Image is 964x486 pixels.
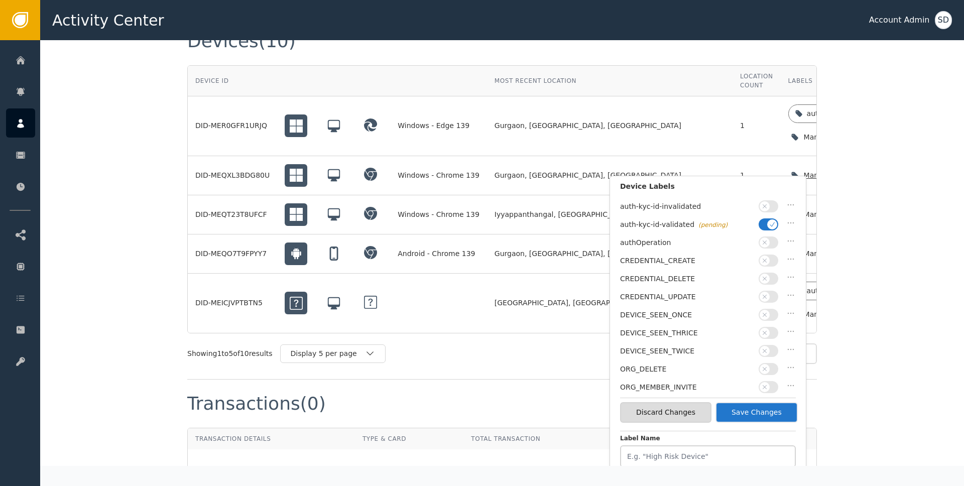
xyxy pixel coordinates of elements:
[355,428,463,449] th: Type & Card
[291,348,365,359] div: Display 5 per page
[195,298,270,308] div: DID-MEICJVPTBTN5
[398,249,479,259] div: Android - Chrome 139
[620,219,754,230] div: auth-kyc-id-validated
[788,165,900,186] button: Manage device labels
[195,209,270,220] div: DID-MEQT23T8UFCF
[620,328,754,338] div: DEVICE_SEEN_THRICE
[620,274,754,284] div: CREDENTIAL_DELETE
[398,120,479,131] div: Windows - Edge 139
[195,170,270,181] div: DID-MEQXL3BDG80U
[869,14,930,26] div: Account Admin
[195,120,270,131] div: DID-MER0GFR1URJQ
[620,346,754,356] div: DEVICE_SEEN_TWICE
[398,209,479,220] div: Windows - Chrome 139
[698,221,728,228] span: (pending)
[620,402,711,423] button: Discard Changes
[620,310,754,320] div: DEVICE_SEEN_ONCE
[807,108,881,119] div: auth-kyc-id-validated
[495,209,710,220] span: Iyyappanthangal, [GEOGRAPHIC_DATA], [GEOGRAPHIC_DATA]
[398,170,479,181] div: Windows - Chrome 139
[280,344,386,363] button: Display 5 per page
[495,170,681,181] span: Gurgaon, [GEOGRAPHIC_DATA], [GEOGRAPHIC_DATA]
[620,292,754,302] div: CREDENTIAL_UPDATE
[52,9,164,32] span: Activity Center
[620,201,754,212] div: auth-kyc-id-invalidated
[187,348,273,359] div: Showing 1 to 5 of 10 results
[715,402,798,423] button: Save Changes
[620,237,754,248] div: authOperation
[804,132,883,143] div: Manage device labels
[740,120,773,131] div: 1
[935,11,952,29] button: SD
[195,249,270,259] div: DID-MEQO7T9FPYY7
[495,120,681,131] span: Gurgaon, [GEOGRAPHIC_DATA], [GEOGRAPHIC_DATA]
[781,66,908,96] th: Labels
[620,445,796,467] input: E.g. "High Risk Device"
[620,256,754,266] div: CREDENTIAL_CREATE
[733,66,780,96] th: Location Count
[188,66,277,96] th: Device ID
[495,298,725,308] span: [GEOGRAPHIC_DATA], [GEOGRAPHIC_DATA], [GEOGRAPHIC_DATA]
[487,66,733,96] th: Most Recent Location
[187,32,296,50] div: Devices (10)
[620,382,754,393] div: ORG_MEMBER_INVITE
[463,428,619,449] th: Total Transaction
[788,127,900,148] button: Manage device labels
[740,170,773,181] div: 1
[620,434,796,445] label: Label Name
[187,395,326,413] div: Transactions (0)
[804,170,883,181] div: Manage device labels
[807,286,881,296] div: auth-kyc-id-validated
[188,428,355,449] th: Transaction Details
[620,181,796,197] div: Device Labels
[620,364,754,375] div: ORG_DELETE
[495,249,681,259] span: Gurgaon, [GEOGRAPHIC_DATA], [GEOGRAPHIC_DATA]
